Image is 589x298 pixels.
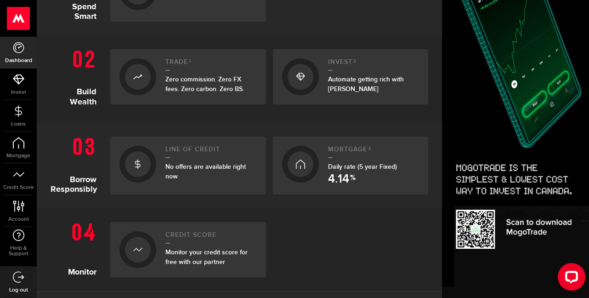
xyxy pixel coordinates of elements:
a: Mortgage3Daily rate (5 year Fixed) 4.14 % [273,137,429,195]
sup: 1 [189,58,191,64]
h2: Credit Score [165,231,257,244]
h1: Borrow Responsibly [51,132,103,195]
span: Daily rate (5 year Fixed) [328,163,397,171]
span: No offers are available right now [165,163,246,180]
h2: Mortgage [328,146,419,158]
h2: Trade [165,58,257,71]
h2: Invest [328,58,419,71]
span: Monitor your credit score for free with our partner [165,248,248,266]
iframe: LiveChat chat widget [550,259,589,298]
span: Zero commission. Zero FX fees. Zero carbon. Zero BS. [165,75,244,93]
a: Credit ScoreMonitor your credit score for free with our partner [110,222,266,277]
sup: 3 [368,146,371,151]
span: 4.14 [328,173,349,185]
h1: Build Wealth [51,45,103,109]
a: Trade1Zero commission. Zero FX fees. Zero carbon. Zero BS. [110,49,266,104]
h2: Line of credit [165,146,257,158]
span: Automate getting rich with [PERSON_NAME] [328,75,404,93]
span: % [350,174,356,185]
sup: 2 [353,58,357,64]
a: Line of creditNo offers are available right now [110,137,266,195]
a: Invest2Automate getting rich with [PERSON_NAME] [273,49,429,104]
h1: Monitor [51,218,103,277]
